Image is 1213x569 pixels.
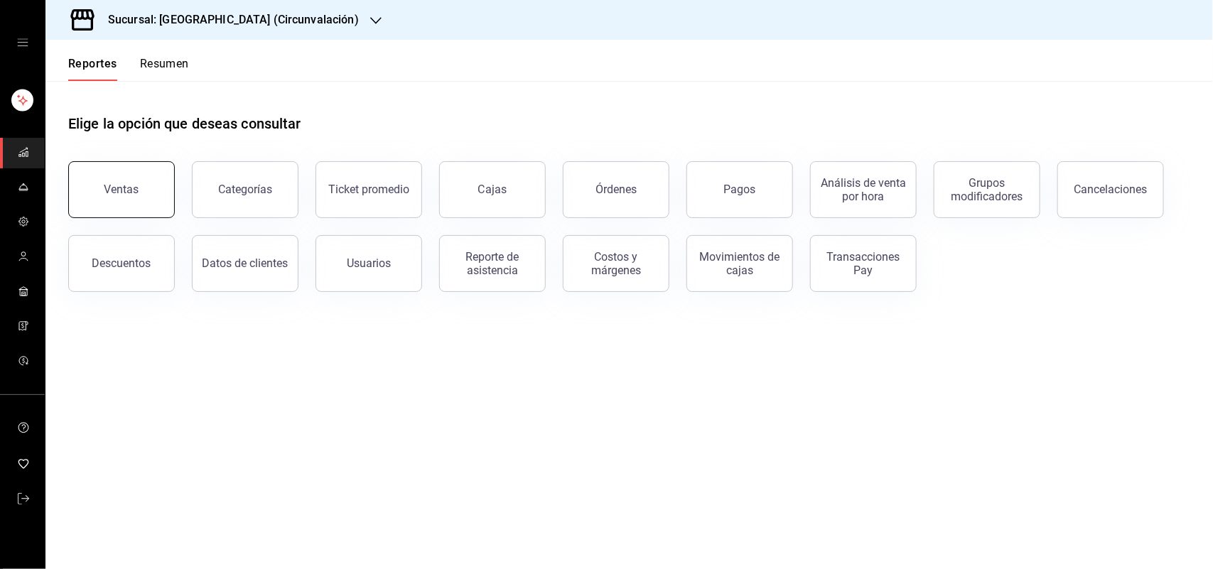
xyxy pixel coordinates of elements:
[104,183,139,196] div: Ventas
[563,235,669,292] button: Costos y márgenes
[448,250,537,277] div: Reporte de asistencia
[17,37,28,48] button: open drawer
[563,161,669,218] button: Órdenes
[819,250,907,277] div: Transacciones Pay
[218,183,272,196] div: Categorías
[347,256,391,270] div: Usuarios
[68,235,175,292] button: Descuentos
[810,235,917,292] button: Transacciones Pay
[696,250,784,277] div: Movimientos de cajas
[203,256,289,270] div: Datos de clientes
[439,161,546,218] a: Cajas
[686,235,793,292] button: Movimientos de cajas
[192,235,298,292] button: Datos de clientes
[328,183,409,196] div: Ticket promedio
[68,57,117,81] button: Reportes
[97,11,359,28] h3: Sucursal: [GEOGRAPHIC_DATA] (Circunvalación)
[943,176,1031,203] div: Grupos modificadores
[595,183,637,196] div: Órdenes
[1074,183,1148,196] div: Cancelaciones
[686,161,793,218] button: Pagos
[1057,161,1164,218] button: Cancelaciones
[572,250,660,277] div: Costos y márgenes
[478,181,507,198] div: Cajas
[810,161,917,218] button: Análisis de venta por hora
[724,183,756,196] div: Pagos
[316,161,422,218] button: Ticket promedio
[140,57,189,81] button: Resumen
[192,161,298,218] button: Categorías
[68,57,189,81] div: navigation tabs
[68,113,301,134] h1: Elige la opción que deseas consultar
[934,161,1040,218] button: Grupos modificadores
[439,235,546,292] button: Reporte de asistencia
[92,256,151,270] div: Descuentos
[68,161,175,218] button: Ventas
[819,176,907,203] div: Análisis de venta por hora
[316,235,422,292] button: Usuarios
